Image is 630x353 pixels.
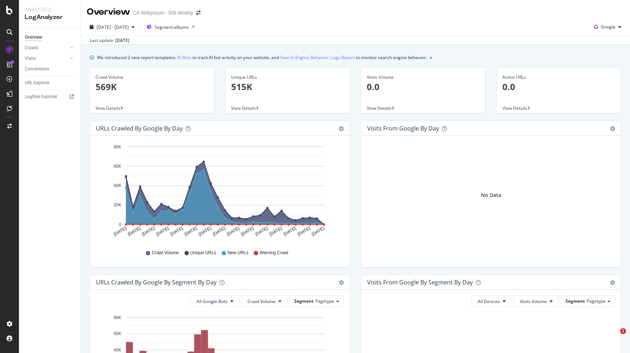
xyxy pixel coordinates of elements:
[367,105,392,111] span: View Details
[231,74,344,81] div: Unique URLs
[196,10,201,15] div: arrow-right-arrow-left
[114,348,121,353] text: 40K
[231,105,256,111] span: View Details
[25,6,75,13] div: Analytics
[97,54,427,61] div: We introduced 2 new report templates: to track AI bot activity on your website, and to monitor se...
[96,81,209,93] p: 569K
[96,105,120,111] span: View Details
[502,105,527,111] span: View Details
[25,44,68,52] a: Crawls
[502,81,615,93] p: 0.0
[25,13,75,22] div: LogAnalyzer
[605,328,623,346] iframe: Intercom live chat
[114,331,121,336] text: 60K
[114,164,121,169] text: 60K
[610,126,615,131] div: gear
[587,298,606,304] span: Pagetype
[25,65,75,73] a: Conversions
[227,250,248,256] span: New URLs
[90,37,129,44] div: Last update
[565,298,585,304] span: Segment
[268,226,283,237] text: [DATE]
[25,79,75,87] a: URL Explorer
[240,226,254,237] text: [DATE]
[481,191,501,199] div: No Data
[367,81,480,93] p: 0.0
[190,250,216,256] span: Unique URLs
[25,55,36,62] div: Visits
[367,125,439,132] div: Visits from Google by day
[25,79,50,87] div: URL Explorer
[339,280,344,285] div: gear
[96,74,209,81] div: Crawl Volume
[610,280,615,285] div: gear
[127,226,141,237] text: [DATE]
[119,222,121,227] text: 0
[115,37,129,44] div: [DATE]
[254,226,269,237] text: [DATE]
[283,226,297,237] text: [DATE]
[87,6,130,18] div: Overview
[96,141,344,243] svg: A chart.
[294,298,314,304] span: Segment
[144,21,198,33] button: Segment:albums
[183,226,198,237] text: [DATE]
[514,295,559,307] button: Visits Volume
[339,126,344,131] div: gear
[198,226,212,237] text: [DATE]
[241,295,288,307] button: Crawl Volume
[226,226,241,237] text: [DATE]
[25,93,57,101] div: Logfiles Explorer
[25,34,75,41] a: Overview
[90,54,621,61] div: info banner
[260,250,288,256] span: Warning Crawl
[620,328,626,334] span: 1
[367,279,473,286] div: Visits from Google By Segment By Day
[133,9,193,16] div: CA Webplayer - 50k Weekly
[141,226,156,237] text: [DATE]
[87,21,137,33] button: [DATE] - [DATE]
[231,81,344,93] p: 515K
[25,93,75,101] a: Logfiles Explorer
[25,65,49,73] div: Conversions
[212,226,226,237] text: [DATE]
[170,226,184,237] text: [DATE]
[96,279,217,286] div: URLs Crawled by Google By Segment By Day
[97,24,129,30] span: [DATE] - [DATE]
[114,183,121,188] text: 40K
[601,24,615,30] span: Google
[197,298,227,304] span: All Google Bots
[471,295,512,307] button: All Devices
[25,34,42,41] div: Overview
[297,226,311,237] text: [DATE]
[114,144,121,150] text: 80K
[155,226,170,237] text: [DATE]
[520,298,547,304] span: Visits Volume
[25,55,68,62] a: Visits
[96,125,183,132] div: URLs Crawled by Google by day
[152,250,179,256] span: Crawl Volume
[367,74,480,81] div: Visits Volume
[478,298,500,304] span: All Devices
[502,74,615,81] div: Active URLs
[113,226,127,237] text: [DATE]
[591,21,624,33] button: Google
[311,226,325,237] text: [DATE]
[114,315,121,320] text: 80K
[428,52,434,63] button: close banner
[190,295,240,307] button: All Google Bots
[315,298,334,304] span: Pagetype
[114,203,121,208] text: 20K
[155,24,189,30] span: Segment: albums
[248,298,276,304] span: Crawl Volume
[177,54,191,61] a: AI Bots
[25,44,38,52] div: Crawls
[280,54,355,61] a: Search Engine Behavior: Logs Report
